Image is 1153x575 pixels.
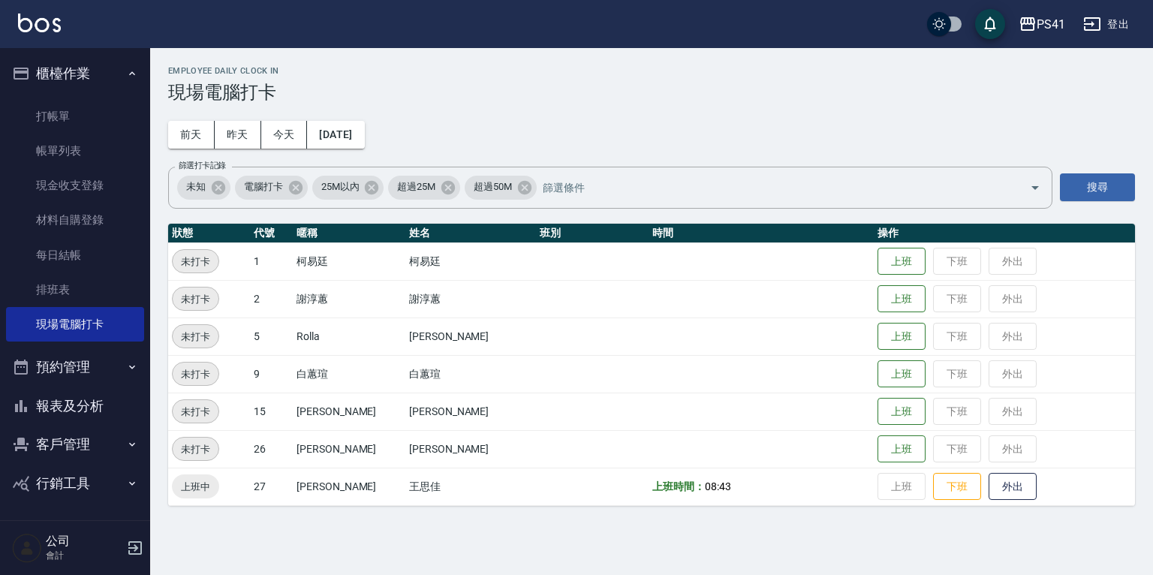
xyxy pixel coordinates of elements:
[250,280,293,318] td: 2
[652,480,705,492] b: 上班時間：
[6,464,144,503] button: 行銷工具
[173,404,218,420] span: 未打卡
[168,121,215,149] button: 前天
[6,348,144,387] button: 預約管理
[46,534,122,549] h5: 公司
[293,280,405,318] td: 謝淳蕙
[465,176,537,200] div: 超過50M
[6,272,144,307] a: 排班表
[989,473,1037,501] button: 外出
[250,468,293,505] td: 27
[6,425,144,464] button: 客戶管理
[235,179,292,194] span: 電腦打卡
[177,176,230,200] div: 未知
[312,179,369,194] span: 25M以內
[173,441,218,457] span: 未打卡
[46,549,122,562] p: 會計
[250,393,293,430] td: 15
[388,176,460,200] div: 超過25M
[705,480,731,492] span: 08:43
[388,179,444,194] span: 超過25M
[250,430,293,468] td: 26
[536,224,649,243] th: 班別
[168,224,250,243] th: 狀態
[12,533,42,563] img: Person
[878,323,926,351] button: 上班
[405,318,536,355] td: [PERSON_NAME]
[405,430,536,468] td: [PERSON_NAME]
[874,224,1135,243] th: 操作
[6,54,144,93] button: 櫃檯作業
[1023,176,1047,200] button: Open
[975,9,1005,39] button: save
[293,430,405,468] td: [PERSON_NAME]
[173,291,218,307] span: 未打卡
[235,176,308,200] div: 電腦打卡
[168,82,1135,103] h3: 現場電腦打卡
[179,160,226,171] label: 篩選打卡記錄
[1013,9,1071,40] button: PS41
[878,435,926,463] button: 上班
[465,179,521,194] span: 超過50M
[539,174,1004,200] input: 篩選條件
[215,121,261,149] button: 昨天
[6,387,144,426] button: 報表及分析
[172,479,219,495] span: 上班中
[405,393,536,430] td: [PERSON_NAME]
[405,280,536,318] td: 謝淳蕙
[173,329,218,345] span: 未打卡
[6,134,144,168] a: 帳單列表
[293,355,405,393] td: 白蕙瑄
[6,203,144,237] a: 材料自購登錄
[405,355,536,393] td: 白蕙瑄
[405,242,536,280] td: 柯易廷
[18,14,61,32] img: Logo
[6,307,144,342] a: 現場電腦打卡
[933,473,981,501] button: 下班
[250,242,293,280] td: 1
[168,66,1135,76] h2: Employee Daily Clock In
[261,121,308,149] button: 今天
[405,224,536,243] th: 姓名
[6,238,144,272] a: 每日結帳
[6,99,144,134] a: 打帳單
[173,366,218,382] span: 未打卡
[312,176,384,200] div: 25M以內
[293,224,405,243] th: 暱稱
[878,398,926,426] button: 上班
[293,393,405,430] td: [PERSON_NAME]
[649,224,874,243] th: 時間
[1060,173,1135,201] button: 搜尋
[293,242,405,280] td: 柯易廷
[293,468,405,505] td: [PERSON_NAME]
[250,224,293,243] th: 代號
[293,318,405,355] td: Rolla
[878,360,926,388] button: 上班
[1037,15,1065,34] div: PS41
[173,254,218,269] span: 未打卡
[878,285,926,313] button: 上班
[177,179,215,194] span: 未知
[250,355,293,393] td: 9
[878,248,926,275] button: 上班
[250,318,293,355] td: 5
[1077,11,1135,38] button: 登出
[307,121,364,149] button: [DATE]
[6,168,144,203] a: 現金收支登錄
[405,468,536,505] td: 王思佳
